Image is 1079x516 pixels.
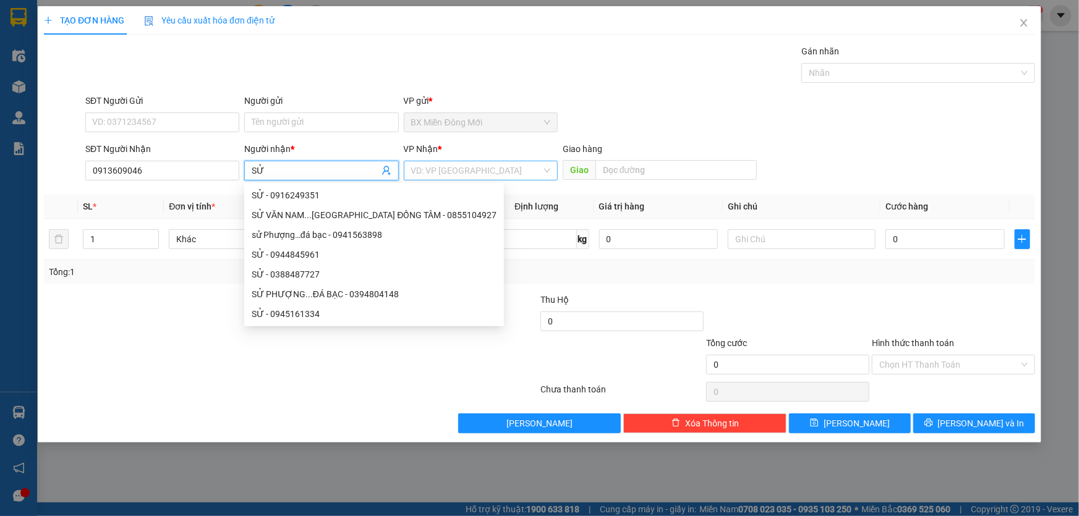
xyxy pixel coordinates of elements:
[252,248,497,261] div: SỬ - 0944845961
[244,284,504,304] div: SỬ PHƯỢNG...ĐÁ BẠC - 0394804148
[577,229,589,249] span: kg
[404,94,558,108] div: VP gửi
[252,208,497,222] div: SỬ VĂN NAM...[GEOGRAPHIC_DATA] ĐỒNG TÂM - 0855104927
[244,94,398,108] div: Người gửi
[244,185,504,205] div: SỬ - 0916249351
[706,338,747,348] span: Tổng cước
[563,144,602,154] span: Giao hàng
[85,53,164,66] li: VP Trạm Sông Đốc
[244,245,504,264] div: SỬ - 0944845961
[244,304,504,324] div: SỬ - 0945161334
[924,418,933,428] span: printer
[672,418,680,428] span: delete
[938,417,1025,430] span: [PERSON_NAME] và In
[885,201,928,211] span: Cước hàng
[85,68,145,91] b: Khóm 7 - Thị Trấn Sông Đốc
[252,268,497,281] div: SỬ - 0388487727
[685,417,739,430] span: Xóa Thông tin
[6,53,85,80] li: VP BX Miền Đông Mới
[244,264,504,284] div: SỬ - 0388487727
[85,142,239,156] div: SĐT Người Nhận
[404,144,438,154] span: VP Nhận
[1015,229,1030,249] button: plus
[244,205,504,225] div: SỬ VĂN NAM...BẾN XE ĐỒNG TÂM - 0855104927
[49,229,69,249] button: delete
[563,160,595,180] span: Giao
[382,166,391,176] span: user-add
[810,418,819,428] span: save
[144,16,154,26] img: icon
[169,201,215,211] span: Đơn vị tính
[824,417,890,430] span: [PERSON_NAME]
[540,383,706,404] div: Chưa thanh toán
[514,201,558,211] span: Định lượng
[244,225,504,245] div: sử Phượng…đá bạc - 0941563898
[599,229,719,249] input: 0
[872,338,954,348] label: Hình thức thanh toán
[6,6,179,30] li: Xe Khách THẮNG
[1015,234,1030,244] span: plus
[801,46,839,56] label: Gán nhãn
[85,94,239,108] div: SĐT Người Gửi
[176,230,309,248] span: Khác
[6,6,49,49] img: logo.jpg
[83,201,93,211] span: SL
[252,188,497,202] div: SỬ - 0916249351
[1007,6,1041,41] button: Close
[599,201,645,211] span: Giá trị hàng
[252,287,497,301] div: SỬ PHƯỢNG...ĐÁ BẠC - 0394804148
[913,413,1035,433] button: printer[PERSON_NAME] và In
[723,195,881,219] th: Ghi chú
[540,295,569,305] span: Thu Hộ
[411,113,550,132] span: BX Miền Đông Mới
[458,413,621,433] button: [PERSON_NAME]
[244,142,398,156] div: Người nhận
[595,160,757,180] input: Dọc đường
[506,417,573,430] span: [PERSON_NAME]
[623,413,787,433] button: deleteXóa Thông tin
[252,228,497,242] div: sử Phượng…đá bạc - 0941563898
[85,69,94,77] span: environment
[252,307,497,321] div: SỬ - 0945161334
[1019,18,1029,28] span: close
[144,15,275,25] span: Yêu cầu xuất hóa đơn điện tử
[44,15,124,25] span: TẠO ĐƠN HÀNG
[789,413,911,433] button: save[PERSON_NAME]
[44,16,53,25] span: plus
[728,229,876,249] input: Ghi Chú
[49,265,417,279] div: Tổng: 1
